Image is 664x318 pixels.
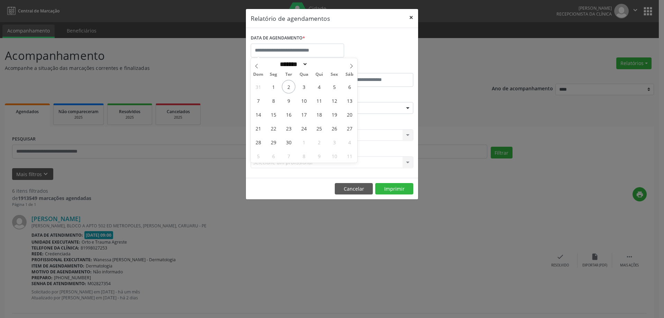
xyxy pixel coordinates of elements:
span: Setembro 28, 2025 [251,135,265,149]
span: Setembro 23, 2025 [282,121,295,135]
span: Setembro 9, 2025 [282,94,295,107]
input: Year [308,61,331,68]
span: Outubro 8, 2025 [297,149,311,163]
h5: Relatório de agendamentos [251,14,330,23]
span: Qui [312,72,327,77]
span: Seg [266,72,281,77]
span: Sex [327,72,342,77]
span: Setembro 12, 2025 [328,94,341,107]
span: Setembro 16, 2025 [282,108,295,121]
span: Sáb [342,72,357,77]
span: Outubro 9, 2025 [312,149,326,163]
button: Cancelar [335,183,373,195]
span: Outubro 6, 2025 [267,149,280,163]
span: Setembro 17, 2025 [297,108,311,121]
span: Qua [296,72,312,77]
span: Setembro 29, 2025 [267,135,280,149]
span: Outubro 7, 2025 [282,149,295,163]
span: Outubro 11, 2025 [343,149,356,163]
span: Setembro 18, 2025 [312,108,326,121]
button: Close [404,9,418,26]
span: Ter [281,72,296,77]
label: ATÉ [334,62,413,73]
span: Outubro 2, 2025 [312,135,326,149]
span: Setembro 5, 2025 [328,80,341,93]
button: Imprimir [375,183,413,195]
span: Setembro 20, 2025 [343,108,356,121]
span: Setembro 15, 2025 [267,108,280,121]
span: Setembro 21, 2025 [251,121,265,135]
span: Setembro 13, 2025 [343,94,356,107]
span: Setembro 3, 2025 [297,80,311,93]
span: Setembro 26, 2025 [328,121,341,135]
span: Setembro 19, 2025 [328,108,341,121]
span: Outubro 10, 2025 [328,149,341,163]
span: Setembro 4, 2025 [312,80,326,93]
span: Setembro 11, 2025 [312,94,326,107]
span: Outubro 5, 2025 [251,149,265,163]
span: Outubro 3, 2025 [328,135,341,149]
span: Setembro 6, 2025 [343,80,356,93]
span: Setembro 30, 2025 [282,135,295,149]
span: Setembro 7, 2025 [251,94,265,107]
span: Setembro 14, 2025 [251,108,265,121]
span: Setembro 24, 2025 [297,121,311,135]
span: Setembro 1, 2025 [267,80,280,93]
label: DATA DE AGENDAMENTO [251,33,305,44]
span: Setembro 27, 2025 [343,121,356,135]
span: Dom [251,72,266,77]
select: Month [277,61,308,68]
span: Setembro 8, 2025 [267,94,280,107]
span: Outubro 4, 2025 [343,135,356,149]
span: Setembro 10, 2025 [297,94,311,107]
span: Setembro 2, 2025 [282,80,295,93]
span: Outubro 1, 2025 [297,135,311,149]
span: Setembro 25, 2025 [312,121,326,135]
span: Agosto 31, 2025 [251,80,265,93]
span: Setembro 22, 2025 [267,121,280,135]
